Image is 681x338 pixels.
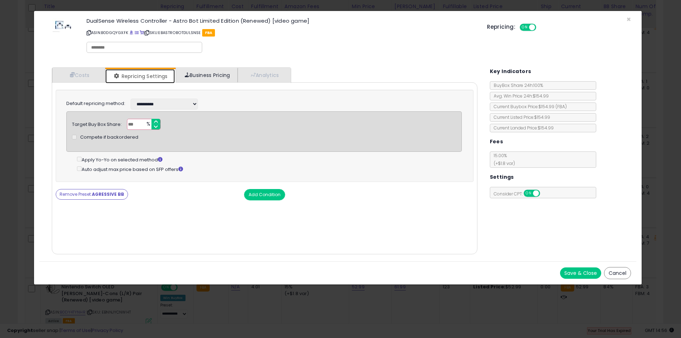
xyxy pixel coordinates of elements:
button: Remove Preset: [56,189,128,200]
h3: DualSense Wireless Controller - Astro Bot Limited Edition (Renewed) [video game] [87,18,476,23]
span: × [626,14,631,24]
span: 15.00 % [490,153,515,166]
span: BuyBox Share 24h: 100% [490,82,543,88]
span: Current Buybox Price: [490,104,567,110]
strong: AGRESSIVE BB [92,191,124,197]
span: % [142,119,154,130]
h5: Key Indicators [490,67,531,76]
span: ( FBA ) [555,104,567,110]
span: Consider CPT: [490,191,549,197]
span: FBA [202,29,215,37]
h5: Repricing: [487,24,515,30]
div: Auto adjust max price based on SFP offers [77,165,462,173]
a: Analytics [238,68,290,82]
div: Apply Yo-Yo on selected method [77,155,462,164]
span: ON [524,190,533,196]
span: Current Landed Price: $154.99 [490,125,554,131]
a: Business Pricing [176,68,238,82]
span: ON [520,24,529,31]
span: Compete if backordered [80,134,138,141]
div: Target Buy Box Share: [72,119,122,128]
p: ASIN: B0DGQYGXFK | SKU: EBASTROBOTDULSNSE [87,27,476,38]
a: Your listing only [140,30,144,35]
button: Add Condition [244,189,285,200]
a: All offer listings [135,30,139,35]
span: Current Listed Price: $154.99 [490,114,550,120]
span: OFF [539,190,550,196]
button: Cancel [604,267,631,279]
span: (+$1.8 var) [490,160,515,166]
button: Save & Close [560,267,601,279]
a: Repricing Settings [105,69,175,83]
label: Default repricing method: [66,100,125,107]
a: Costs [52,68,105,82]
h5: Fees [490,137,503,146]
h5: Settings [490,173,514,182]
span: OFF [535,24,547,31]
img: 41o+er+MQCL._SL60_.jpg [52,18,74,32]
a: BuyBox page [129,30,133,35]
span: Avg. Win Price 24h: $154.99 [490,93,549,99]
span: $154.99 [538,104,567,110]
